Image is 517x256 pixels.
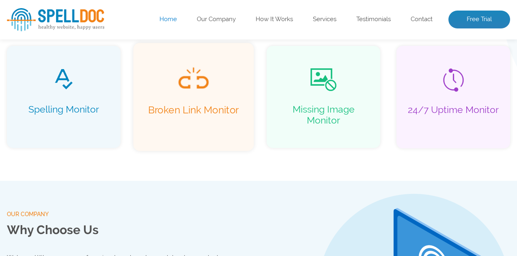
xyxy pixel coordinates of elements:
[448,11,510,28] a: Free Trial
[7,8,104,31] img: SpellDoc
[311,47,473,54] img: Free Webiste Analysis
[142,104,245,127] p: Broken Link Monitor
[7,102,230,124] input: Enter Your URL
[310,68,336,91] img: Missing Image Monitor
[256,15,293,24] a: How It Works
[7,209,258,219] span: our company
[7,219,258,241] h2: Why Choose Us
[7,69,297,95] p: Enter your website’s URL to see spelling mistakes, broken links and more
[309,26,510,165] img: Free Webiste Analysis
[159,15,177,24] a: Home
[7,33,58,61] span: Free
[405,104,502,126] p: 24/7 Uptime Monitor
[356,15,391,24] a: Testimonials
[197,15,236,24] a: Our Company
[7,33,297,61] h1: Website Analysis
[15,104,112,126] p: Spelling Monitor
[54,68,73,90] img: Spelling Monitor
[275,104,372,126] p: Missing Image Monitor
[7,132,79,152] button: Scan Website
[313,15,336,24] a: Services
[178,67,209,89] img: Broken Link Monitor
[443,68,464,92] img: 24_7 Uptime Monitor
[411,15,433,24] a: Contact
